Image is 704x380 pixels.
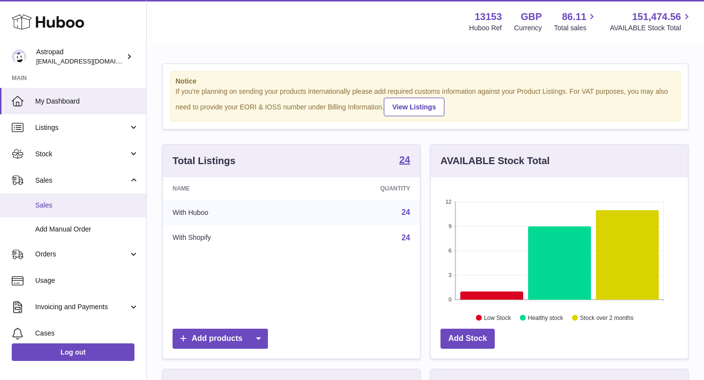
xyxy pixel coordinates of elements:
[35,176,129,185] span: Sales
[401,233,410,242] a: 24
[610,10,692,33] a: 151,474.56 AVAILABLE Stock Total
[163,225,302,251] td: With Shopify
[36,57,144,65] span: [EMAIL_ADDRESS][DOMAIN_NAME]
[384,98,444,116] a: View Listings
[514,23,542,33] div: Currency
[163,177,302,200] th: Name
[448,272,451,278] text: 3
[399,155,410,165] strong: 24
[610,23,692,33] span: AVAILABLE Stock Total
[562,10,586,23] span: 86.11
[35,225,139,234] span: Add Manual Order
[173,329,268,349] a: Add products
[163,200,302,225] td: With Huboo
[632,10,681,23] span: 151,474.56
[176,77,675,86] strong: Notice
[475,10,502,23] strong: 13153
[36,47,124,66] div: Astropad
[35,302,129,312] span: Invoicing and Payments
[35,250,129,259] span: Orders
[12,343,134,361] a: Log out
[35,123,129,132] span: Listings
[448,223,451,229] text: 9
[173,154,236,168] h3: Total Listings
[528,314,564,321] text: Healthy stock
[440,329,495,349] a: Add Stock
[35,276,139,285] span: Usage
[12,49,26,64] img: matt@astropad.com
[484,314,511,321] text: Low Stock
[35,97,139,106] span: My Dashboard
[35,329,139,338] span: Cases
[35,201,139,210] span: Sales
[35,149,129,159] span: Stock
[176,87,675,116] div: If you're planning on sending your products internationally please add required customs informati...
[302,177,420,200] th: Quantity
[445,199,451,205] text: 12
[448,296,451,302] text: 0
[554,23,597,33] span: Total sales
[448,248,451,253] text: 6
[401,208,410,216] a: 24
[554,10,597,33] a: 86.11 Total sales
[440,154,550,168] h3: AVAILABLE Stock Total
[399,155,410,167] a: 24
[469,23,502,33] div: Huboo Ref
[521,10,542,23] strong: GBP
[580,314,633,321] text: Stock over 2 months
